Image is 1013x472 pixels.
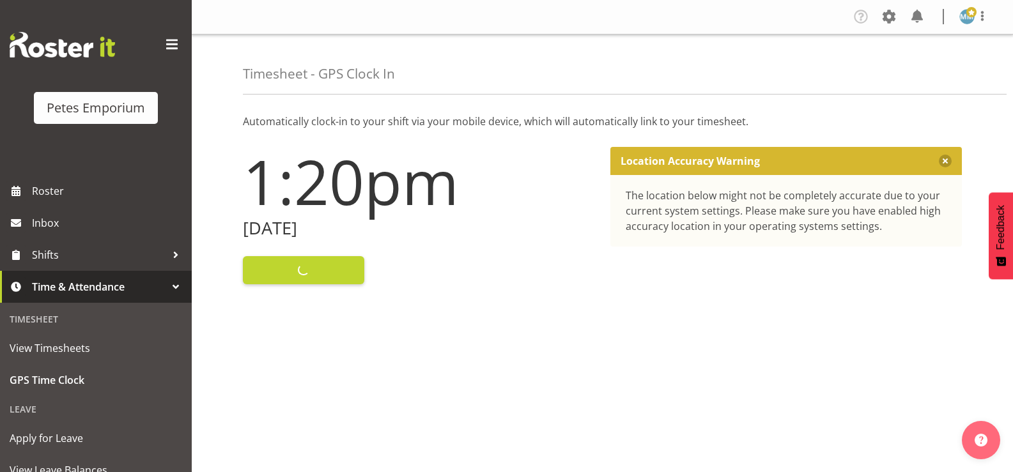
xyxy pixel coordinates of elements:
h2: [DATE] [243,218,595,238]
div: Timesheet [3,306,189,332]
span: Time & Attendance [32,277,166,296]
span: View Timesheets [10,339,182,358]
h1: 1:20pm [243,147,595,216]
button: Close message [939,155,952,167]
span: Feedback [995,205,1007,250]
img: help-xxl-2.png [975,434,987,446]
span: Roster [32,181,185,201]
div: Petes Emporium [47,98,145,118]
a: View Timesheets [3,332,189,364]
a: GPS Time Clock [3,364,189,396]
span: Apply for Leave [10,429,182,448]
p: Automatically clock-in to your shift via your mobile device, which will automatically link to you... [243,114,962,129]
span: Shifts [32,245,166,264]
span: GPS Time Clock [10,370,182,390]
p: Location Accuracy Warning [621,155,760,167]
img: mandy-mosley3858.jpg [959,9,975,24]
a: Apply for Leave [3,422,189,454]
img: Rosterit website logo [10,32,115,57]
span: Inbox [32,213,185,232]
div: The location below might not be completely accurate due to your current system settings. Please m... [626,188,947,234]
h4: Timesheet - GPS Clock In [243,66,395,81]
div: Leave [3,396,189,422]
button: Feedback - Show survey [989,192,1013,279]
